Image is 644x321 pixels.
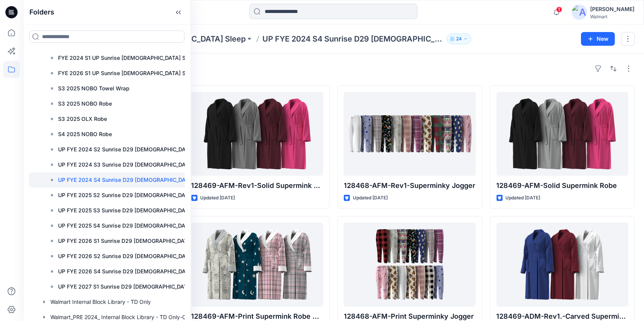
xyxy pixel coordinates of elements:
[191,223,324,307] a: 128469-AFM-Print Supermink Robe With Sherpa Collar & Cuff
[58,53,208,63] p: FYE 2024 S1 UP Sunrise [DEMOGRAPHIC_DATA] Sleepwear
[58,84,129,93] p: S3 2025 NOBO Towel Wrap
[447,34,471,44] button: 24
[497,223,629,307] a: 128469-ADM-Rev1.-Carved Supermink Robe
[58,236,208,246] p: UP FYE 2026 S1 Sunrise D29 [DEMOGRAPHIC_DATA] sleep
[58,69,208,78] p: FYE 2026 S1 UP Sunrise [DEMOGRAPHIC_DATA] Sleepwear
[58,145,208,154] p: UP FYE 2024 S2 Sunrise D29 [DEMOGRAPHIC_DATA] Sleep
[58,267,208,276] p: UP FYE 2026 S4 Sunrise D29 [DEMOGRAPHIC_DATA] sleep
[572,5,587,20] img: avatar
[191,180,324,191] p: 128469-AFM-Rev1-Solid Supermink Robe With Patch Pockets
[344,180,476,191] p: 128468-AFM-Rev1-Superminky Jogger
[58,206,208,215] p: UP FYE 2025 S3 Sunrise D29 [DEMOGRAPHIC_DATA] Sleep
[58,191,208,200] p: UP FYE 2025 S2 Sunrise D29 [DEMOGRAPHIC_DATA] Sleep
[590,14,634,19] div: Walmart
[58,130,112,139] p: S4 2025 NOBO Robe
[353,194,388,202] p: Updated [DATE]
[58,282,208,291] p: UP FYE 2027 S1 Sunrise D29 [DEMOGRAPHIC_DATA] sleep
[581,32,615,46] button: New
[191,92,324,176] a: 128469-AFM-Rev1-Solid Supermink Robe With Patch Pockets
[497,180,629,191] p: 128469-AFM-Solid Supermink Robe
[590,5,634,14] div: [PERSON_NAME]
[456,35,462,43] p: 24
[497,92,629,176] a: 128469-AFM-Solid Supermink Robe
[58,252,208,261] p: UP FYE 2026 S2 Sunrise D29 [DEMOGRAPHIC_DATA] sleep
[344,92,476,176] a: 128468-AFM-Rev1-Superminky Jogger
[58,175,208,185] p: UP FYE 2024 S4 Sunrise D29 [DEMOGRAPHIC_DATA] Sleep
[556,6,562,13] span: 1
[58,221,208,230] p: UP FYE 2025 S4 Sunrise D29 [DEMOGRAPHIC_DATA] sleep
[344,223,476,307] a: 128468-AFM-Print Superminky Jogger
[58,160,208,169] p: UP FYE 2024 S3 Sunrise D29 [DEMOGRAPHIC_DATA] Sleep
[58,114,107,124] p: S3 2025 OLX Robe
[201,194,235,202] p: Updated [DATE]
[506,194,540,202] p: Updated [DATE]
[262,34,443,44] p: UP FYE 2024 S4 Sunrise D29 [DEMOGRAPHIC_DATA] Sleep
[58,99,112,108] p: S3 2025 NOBO Robe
